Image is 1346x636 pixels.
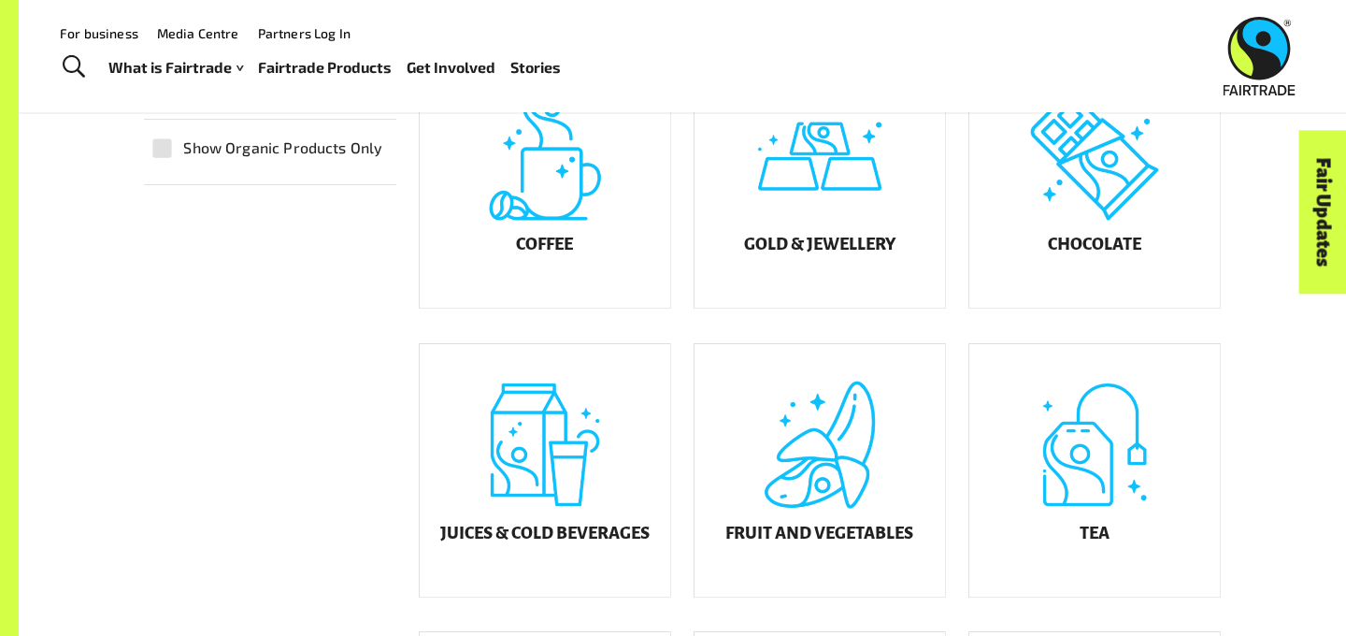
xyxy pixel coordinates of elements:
h5: Fruit and Vegetables [725,525,913,543]
a: Juices & Cold Beverages [419,343,671,598]
h5: Chocolate [1048,236,1141,254]
a: Chocolate [968,54,1221,309]
h5: Tea [1080,525,1110,543]
h5: Gold & Jewellery [744,236,895,254]
h5: Coffee [516,236,573,254]
a: What is Fairtrade [108,54,243,81]
h5: Juices & Cold Beverages [440,525,650,543]
a: Media Centre [157,25,239,41]
a: Partners Log In [258,25,351,41]
a: For business [60,25,138,41]
a: Tea [968,343,1221,598]
a: Coffee [419,54,671,309]
a: Fairtrade Products [258,54,392,81]
a: Get Involved [407,54,495,81]
a: Gold & Jewellery [694,54,946,309]
a: Fruit and Vegetables [694,343,946,598]
a: Toggle Search [50,44,96,91]
span: Show Organic Products Only [183,137,382,159]
a: Stories [510,54,561,81]
img: Fairtrade Australia New Zealand logo [1224,17,1296,95]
